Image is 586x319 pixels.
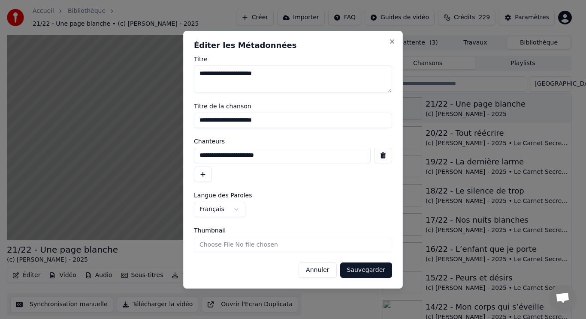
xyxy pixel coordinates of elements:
label: Titre [194,56,392,62]
h2: Éditer les Métadonnées [194,42,392,49]
button: Annuler [299,262,336,278]
label: Chanteurs [194,138,392,144]
span: Langue des Paroles [194,192,252,198]
label: Titre de la chanson [194,103,392,109]
button: Sauvegarder [340,262,392,278]
span: Thumbnail [194,227,226,233]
